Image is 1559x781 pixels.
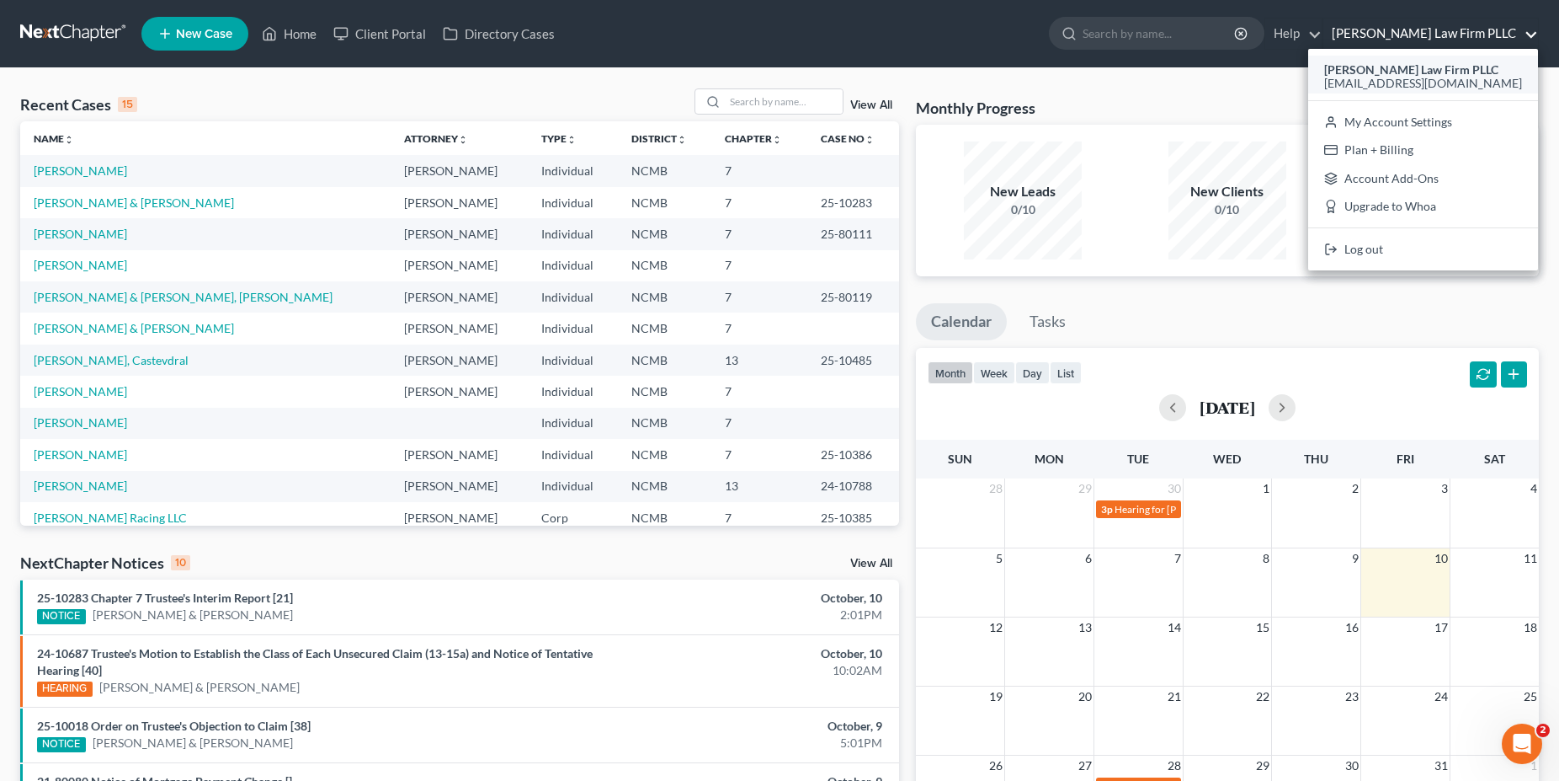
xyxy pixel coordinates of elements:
a: Upgrade to Whoa [1308,193,1538,222]
span: 18 [1522,618,1539,638]
button: list [1050,361,1082,384]
a: [PERSON_NAME] & [PERSON_NAME] [34,321,234,335]
td: [PERSON_NAME] [391,281,528,313]
a: Case Nounfold_more [821,132,875,145]
span: Fri [1397,452,1414,466]
a: Tasks [1014,303,1081,340]
span: 17 [1433,618,1450,638]
a: [PERSON_NAME] & [PERSON_NAME] [34,195,234,210]
td: 25-10485 [807,345,899,376]
td: 7 [711,281,807,313]
td: Individual [528,313,618,344]
td: Individual [528,471,618,502]
span: 16 [1344,618,1360,638]
span: [EMAIL_ADDRESS][DOMAIN_NAME] [1324,76,1522,90]
a: [PERSON_NAME] [34,258,127,272]
td: NCMB [618,218,711,249]
a: 24-10687 Trustee's Motion to Establish the Class of Each Unsecured Claim (13-15a) and Notice of T... [37,646,593,677]
a: [PERSON_NAME] [34,227,127,241]
a: [PERSON_NAME] Racing LLC [34,511,187,525]
a: Nameunfold_more [34,132,74,145]
td: [PERSON_NAME] [391,250,528,281]
td: NCMB [618,439,711,470]
a: Log out [1308,235,1538,264]
td: Individual [528,439,618,470]
div: Recent Cases [20,94,137,115]
a: Directory Cases [434,19,563,49]
td: Individual [528,187,618,218]
td: [PERSON_NAME] [391,471,528,502]
h3: Monthly Progress [916,98,1035,118]
td: NCMB [618,408,711,439]
div: NOTICE [37,737,86,752]
span: 22 [1254,687,1271,707]
span: 1 [1261,479,1271,499]
span: 4 [1529,479,1539,499]
span: 13 [1077,618,1093,638]
input: Search by name... [1083,18,1237,49]
td: NCMB [618,471,711,502]
td: 7 [711,250,807,281]
td: 7 [711,187,807,218]
span: 19 [987,687,1004,707]
i: unfold_more [772,135,782,145]
td: 7 [711,313,807,344]
a: Districtunfold_more [631,132,687,145]
span: 28 [987,479,1004,499]
td: 25-10386 [807,439,899,470]
span: 25 [1522,687,1539,707]
input: Search by name... [725,89,843,114]
td: NCMB [618,187,711,218]
div: New Leads [964,182,1082,201]
span: 12 [987,618,1004,638]
span: 31 [1433,756,1450,776]
td: Individual [528,376,618,407]
td: [PERSON_NAME] [391,313,528,344]
span: 27 [1077,756,1093,776]
td: [PERSON_NAME] [391,155,528,186]
span: 30 [1344,756,1360,776]
span: 3p [1101,503,1113,516]
a: View All [850,99,892,111]
a: [PERSON_NAME] & [PERSON_NAME] [93,735,293,752]
td: NCMB [618,155,711,186]
span: 28 [1166,756,1183,776]
td: NCMB [618,376,711,407]
span: New Case [176,28,232,40]
a: Help [1265,19,1322,49]
td: 25-10283 [807,187,899,218]
span: 30 [1166,479,1183,499]
button: week [973,361,1015,384]
i: unfold_more [677,135,687,145]
span: 20 [1077,687,1093,707]
span: 2 [1536,724,1550,737]
td: 13 [711,471,807,502]
span: 24 [1433,687,1450,707]
i: unfold_more [458,135,468,145]
a: 25-10018 Order on Trustee's Objection to Claim [38] [37,719,311,733]
span: 26 [987,756,1004,776]
div: October, 9 [612,718,882,735]
a: [PERSON_NAME] & [PERSON_NAME] [93,607,293,623]
div: October, 10 [612,645,882,662]
a: [PERSON_NAME] [34,415,127,430]
td: NCMB [618,281,711,313]
span: 2 [1350,479,1360,499]
strong: [PERSON_NAME] Law Firm PLLC [1324,62,1498,77]
a: [PERSON_NAME] [34,479,127,493]
td: 25-10385 [807,502,899,533]
span: 8 [1261,548,1271,569]
td: NCMB [618,502,711,533]
a: [PERSON_NAME] Law Firm PLLC [1323,19,1538,49]
div: [PERSON_NAME] Law Firm PLLC [1308,49,1538,270]
td: Individual [528,250,618,281]
a: Attorneyunfold_more [404,132,468,145]
span: 23 [1344,687,1360,707]
td: 25-80111 [807,218,899,249]
span: 3 [1439,479,1450,499]
td: NCMB [618,345,711,376]
td: 7 [711,439,807,470]
a: [PERSON_NAME] [34,447,127,462]
td: [PERSON_NAME] [391,218,528,249]
td: NCMB [618,313,711,344]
